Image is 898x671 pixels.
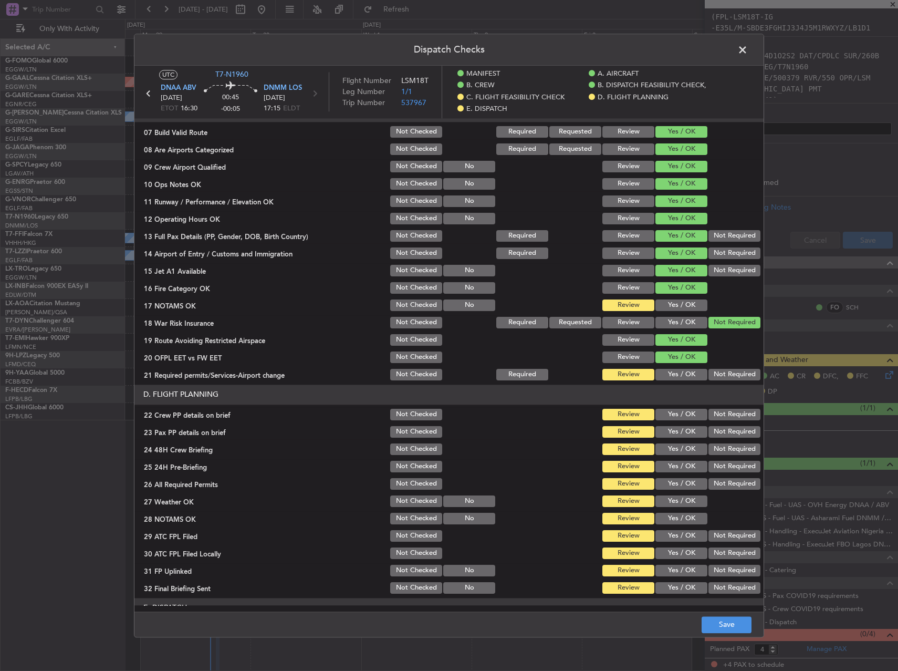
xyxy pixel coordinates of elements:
button: Yes / OK [655,461,707,472]
button: Not Required [708,317,760,328]
button: Not Required [708,548,760,559]
button: Yes / OK [655,548,707,559]
button: Not Required [708,230,760,242]
button: Yes / OK [655,300,707,311]
button: Yes / OK [655,178,707,190]
button: Not Required [708,461,760,472]
button: Yes / OK [655,126,707,138]
button: Yes / OK [655,582,707,594]
button: Yes / OK [655,530,707,542]
button: Save [702,616,751,633]
button: Not Required [708,443,760,455]
button: Not Required [708,530,760,542]
button: Yes / OK [655,161,707,172]
button: Not Required [708,369,760,380]
button: Yes / OK [655,230,707,242]
button: Not Required [708,582,760,594]
button: Not Required [708,478,760,490]
button: Yes / OK [655,369,707,380]
button: Not Required [708,409,760,420]
button: Yes / OK [655,513,707,524]
button: Yes / OK [655,195,707,207]
button: Yes / OK [655,443,707,455]
span: B. DISPATCH FEASIBILITY CHECK, [598,80,706,91]
button: Not Required [708,565,760,576]
button: Yes / OK [655,352,707,363]
button: Yes / OK [655,565,707,576]
button: Yes / OK [655,282,707,294]
header: Dispatch Checks [134,34,764,66]
button: Yes / OK [655,265,707,276]
button: Not Required [708,247,760,259]
button: Yes / OK [655,426,707,438]
button: Yes / OK [655,247,707,259]
button: Not Required [708,426,760,438]
button: Yes / OK [655,317,707,328]
button: Yes / OK [655,495,707,507]
button: Yes / OK [655,478,707,490]
button: Yes / OK [655,143,707,155]
button: Yes / OK [655,213,707,224]
button: Yes / OK [655,409,707,420]
button: Yes / OK [655,334,707,346]
button: Not Required [708,265,760,276]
